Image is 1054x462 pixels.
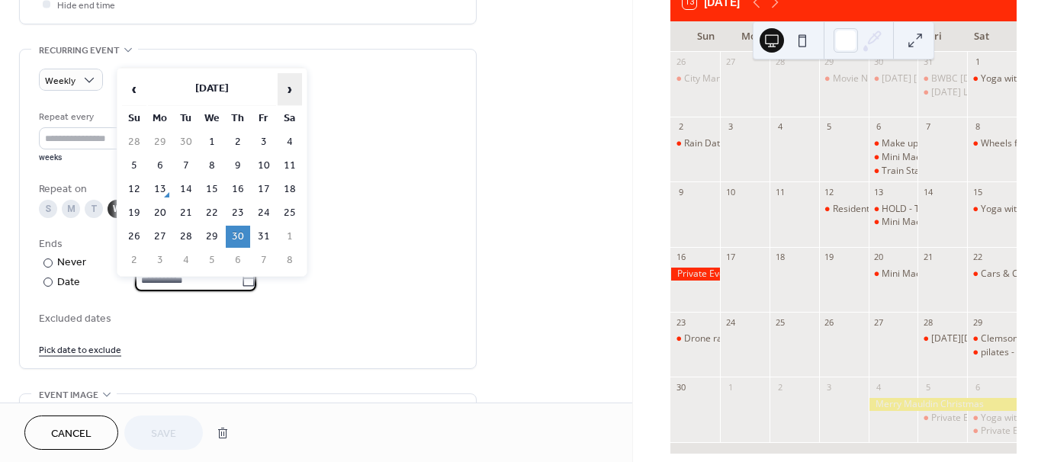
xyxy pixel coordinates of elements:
[200,131,224,153] td: 1
[252,155,276,177] td: 10
[252,107,276,130] th: Fr
[675,121,686,133] div: 2
[85,200,103,218] div: T
[683,21,728,52] div: Sun
[967,346,1017,359] div: pilates - grassy area/stage
[57,274,256,291] div: Date
[252,249,276,271] td: 7
[24,415,118,450] button: Cancel
[148,226,172,248] td: 27
[725,381,736,393] div: 1
[882,165,1030,178] div: Train Station - BWBC COBAC Mixer
[882,137,951,150] div: Make up market
[922,121,933,133] div: 7
[972,316,983,328] div: 29
[148,131,172,153] td: 29
[57,255,87,271] div: Never
[725,186,736,197] div: 10
[922,56,933,68] div: 31
[123,74,146,104] span: ‹
[675,316,686,328] div: 23
[824,186,835,197] div: 12
[670,332,720,345] div: Drone race
[922,186,933,197] div: 14
[122,178,146,201] td: 12
[226,178,250,201] td: 16
[39,342,121,358] span: Pick date to exclude
[278,74,301,104] span: ›
[174,178,198,201] td: 14
[174,226,198,248] td: 28
[675,381,686,393] div: 30
[774,186,786,197] div: 11
[252,202,276,224] td: 24
[108,200,126,218] div: W
[278,249,302,271] td: 8
[972,381,983,393] div: 6
[774,121,786,133] div: 4
[39,200,57,218] div: S
[278,178,302,201] td: 18
[278,107,302,130] th: Sa
[869,216,918,229] div: Mini Maestros Music Class
[824,56,835,68] div: 29
[725,56,736,68] div: 27
[869,151,918,164] div: Mini Maestros Music Class
[882,72,1018,85] div: [DATE] [PERSON_NAME] market
[824,316,835,328] div: 26
[39,43,120,59] span: Recurring event
[675,186,686,197] div: 9
[226,131,250,153] td: 2
[725,252,736,263] div: 17
[869,203,918,216] div: HOLD - The Coffey House Group Thankful Party (Rotie)
[39,152,145,163] div: weeks
[967,412,1017,425] div: Yoga with Emily
[774,56,786,68] div: 28
[226,155,250,177] td: 9
[684,332,732,345] div: Drone race
[967,268,1017,281] div: Cars & Coffee
[833,72,966,85] div: Movie Night in plaza/big screen
[819,203,869,216] div: Resident Event: "Friendsgiving"
[972,121,983,133] div: 8
[226,226,250,248] td: 30
[200,249,224,271] td: 5
[922,252,933,263] div: 21
[39,181,454,197] div: Repeat on
[148,107,172,130] th: Mo
[252,226,276,248] td: 31
[972,56,983,68] div: 1
[774,252,786,263] div: 18
[869,398,1017,411] div: Merry Mauldin Christmas
[774,381,786,393] div: 2
[882,268,995,281] div: Mini Maestros Music Class
[148,73,276,106] th: [DATE]
[122,226,146,248] td: 26
[200,226,224,248] td: 29
[670,72,720,85] div: City Market / Wicked Event - Train station
[728,21,774,52] div: Mon
[226,202,250,224] td: 23
[824,121,835,133] div: 5
[873,56,885,68] div: 30
[869,268,918,281] div: Mini Maestros Music Class
[967,203,1017,216] div: Yoga with Emily
[972,186,983,197] div: 15
[824,381,835,393] div: 3
[684,72,858,85] div: City Market / Wicked Event - Train station
[200,178,224,201] td: 15
[967,72,1017,85] div: Yoga with Emily
[922,316,933,328] div: 28
[981,268,1040,281] div: Cars & Coffee
[675,252,686,263] div: 16
[912,21,958,52] div: Fri
[39,387,98,403] span: Event image
[278,226,302,248] td: 1
[917,412,967,425] div: Private Event in Train Station: Corporate Dinner
[252,178,276,201] td: 17
[174,155,198,177] td: 7
[869,165,918,178] div: Train Station - BWBC COBAC Mixer
[226,107,250,130] th: Th
[873,121,885,133] div: 6
[824,252,835,263] div: 19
